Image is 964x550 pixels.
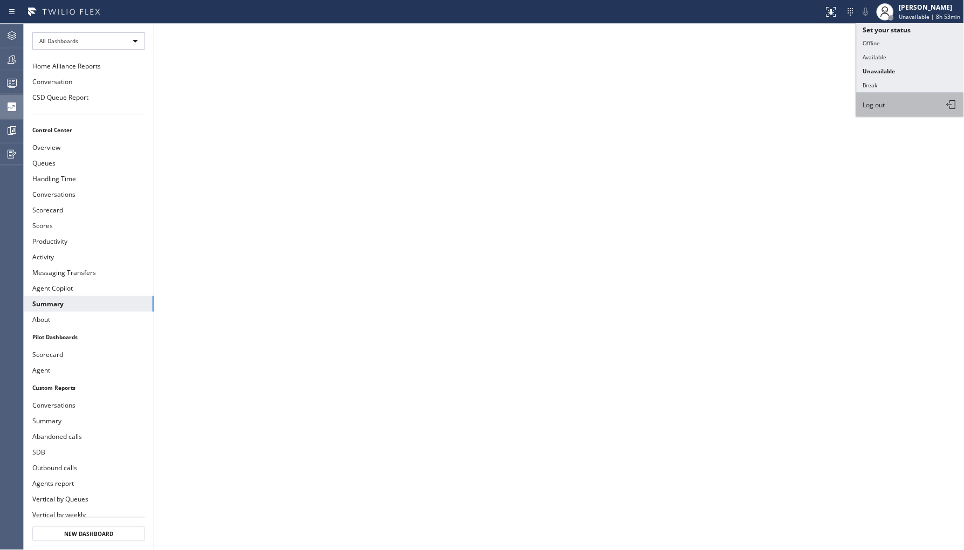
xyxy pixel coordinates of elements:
[24,397,154,413] button: Conversations
[24,280,154,296] button: Agent Copilot
[24,491,154,507] button: Vertical by Queues
[24,330,154,344] li: Pilot Dashboards
[24,312,154,327] button: About
[24,265,154,280] button: Messaging Transfers
[24,90,154,105] button: CSD Queue Report
[24,507,154,522] button: Vertical by weekly
[24,249,154,265] button: Activity
[24,460,154,476] button: Outbound calls
[154,24,964,550] iframe: dashboard_9f6bb337dffe
[32,32,145,50] div: All Dashboards
[24,296,154,312] button: Summary
[24,476,154,491] button: Agents report
[24,140,154,155] button: Overview
[32,526,145,541] button: New Dashboard
[899,13,961,20] span: Unavailable | 8h 53min
[24,347,154,362] button: Scorecard
[24,381,154,395] li: Custom Reports
[24,202,154,218] button: Scorecard
[24,444,154,460] button: SDB
[24,155,154,171] button: Queues
[24,58,154,74] button: Home Alliance Reports
[24,413,154,429] button: Summary
[24,187,154,202] button: Conversations
[24,74,154,90] button: Conversation
[24,171,154,187] button: Handling Time
[24,218,154,233] button: Scores
[858,4,873,19] button: Mute
[24,362,154,378] button: Agent
[24,233,154,249] button: Productivity
[899,3,961,12] div: [PERSON_NAME]
[24,429,154,444] button: Abandoned calls
[24,123,154,137] li: Control Center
